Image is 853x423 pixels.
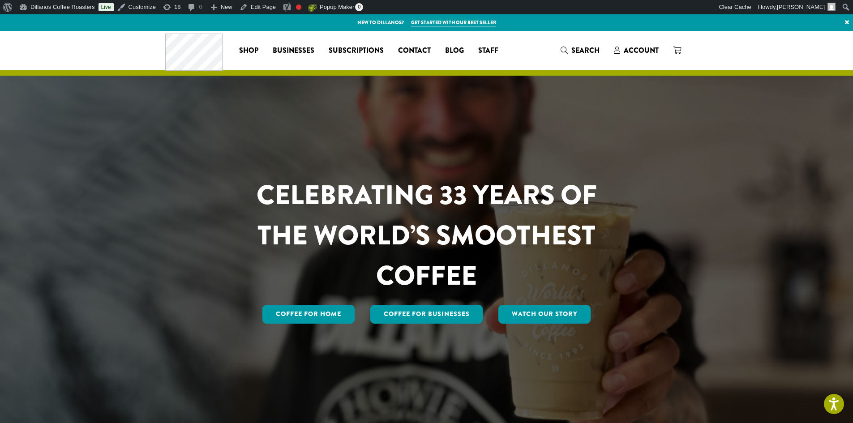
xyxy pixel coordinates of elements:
span: Businesses [273,45,314,56]
span: Staff [478,45,498,56]
span: Subscriptions [329,45,384,56]
a: Live [99,3,114,11]
a: Search [553,43,607,58]
div: Focus keyphrase not set [296,4,301,10]
span: Contact [398,45,431,56]
span: Shop [239,45,258,56]
span: Blog [445,45,464,56]
span: 0 [355,3,363,11]
a: Shop [232,43,266,58]
h1: CELEBRATING 33 YEARS OF THE WORLD’S SMOOTHEST COFFEE [230,175,623,296]
a: Coffee for Home [262,305,355,324]
a: Watch Our Story [498,305,591,324]
a: × [841,14,853,30]
a: Get started with our best seller [411,19,496,26]
a: Coffee For Businesses [370,305,483,324]
span: Account [624,45,659,56]
a: Staff [471,43,506,58]
span: [PERSON_NAME] [777,4,825,10]
span: Search [571,45,600,56]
